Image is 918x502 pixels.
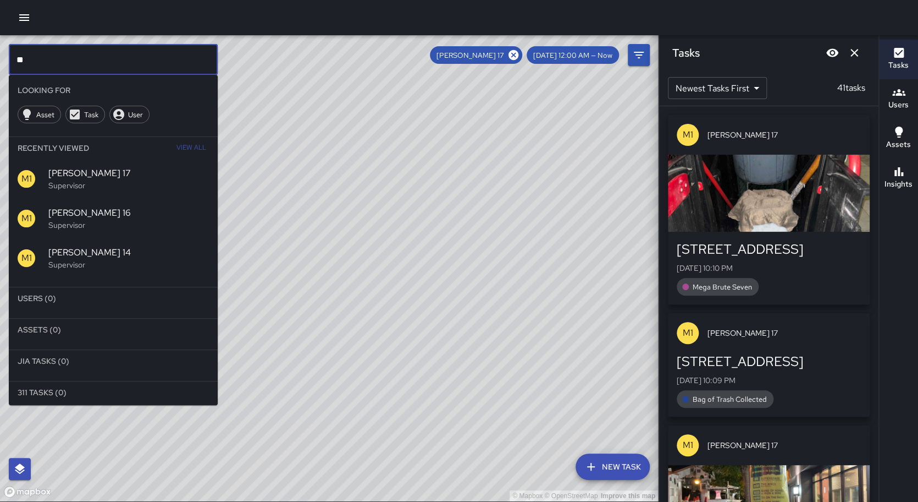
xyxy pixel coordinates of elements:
[48,259,209,270] p: Supervisor
[677,263,861,274] p: [DATE] 10:10 PM
[672,44,700,62] h6: Tasks
[9,238,218,278] div: M1[PERSON_NAME] 14Supervisor
[879,159,918,198] button: Insights
[879,79,918,119] button: Users
[9,159,218,199] div: M1[PERSON_NAME] 17Supervisor
[9,287,218,309] li: Users (0)
[430,46,522,64] div: [PERSON_NAME] 17
[683,326,693,340] p: M1
[833,81,870,95] p: 41 tasks
[576,454,650,480] button: New Task
[78,110,104,119] span: Task
[707,129,861,140] span: [PERSON_NAME] 17
[48,246,209,259] span: [PERSON_NAME] 14
[122,110,149,119] span: User
[677,241,861,258] div: [STREET_ADDRESS]
[707,440,861,451] span: [PERSON_NAME] 17
[18,106,61,123] div: Asset
[48,180,209,191] p: Supervisor
[430,51,511,60] span: [PERSON_NAME] 17
[109,106,150,123] div: User
[628,44,650,66] button: Filters
[879,40,918,79] button: Tasks
[686,395,773,404] span: Bag of Trash Collected
[176,139,206,157] span: View All
[65,106,105,123] div: Task
[668,313,870,417] button: M1[PERSON_NAME] 17[STREET_ADDRESS][DATE] 10:09 PMBag of Trash Collected
[879,119,918,159] button: Assets
[683,128,693,141] p: M1
[21,252,32,265] p: M1
[48,206,209,220] span: [PERSON_NAME] 16
[21,212,32,225] p: M1
[48,167,209,180] span: [PERSON_NAME] 17
[21,172,32,185] p: M1
[821,42,843,64] button: Blur
[888,99,909,111] h6: Users
[48,220,209,231] p: Supervisor
[686,282,759,292] span: Mega Brute Seven
[707,328,861,339] span: [PERSON_NAME] 17
[677,353,861,370] div: [STREET_ADDRESS]
[9,350,218,372] li: Jia Tasks (0)
[886,139,911,151] h6: Assets
[884,178,913,190] h6: Insights
[668,77,767,99] div: Newest Tasks First
[683,439,693,452] p: M1
[9,137,218,159] li: Recently Viewed
[888,59,909,72] h6: Tasks
[843,42,865,64] button: Dismiss
[30,110,60,119] span: Asset
[174,137,209,159] button: View All
[527,51,619,60] span: [DATE] 12:00 AM — Now
[677,375,861,386] p: [DATE] 10:09 PM
[9,319,218,341] li: Assets (0)
[9,381,218,403] li: 311 Tasks (0)
[9,79,218,101] li: Looking For
[9,199,218,238] div: M1[PERSON_NAME] 16Supervisor
[668,115,870,304] button: M1[PERSON_NAME] 17[STREET_ADDRESS][DATE] 10:10 PMMega Brute Seven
